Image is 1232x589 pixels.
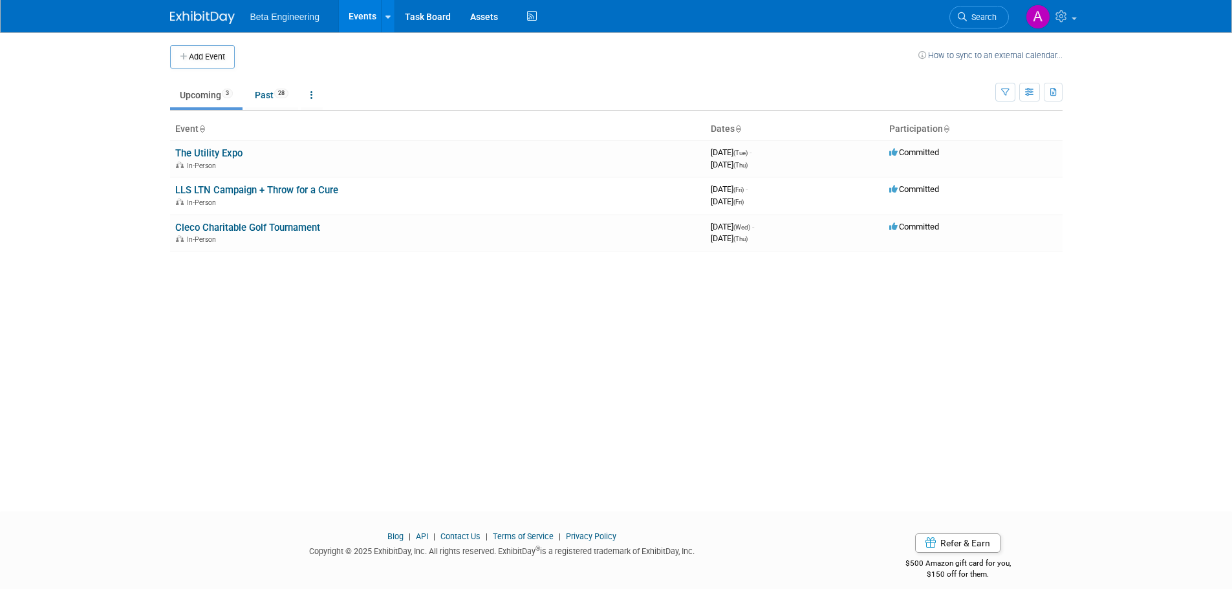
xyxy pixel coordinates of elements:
span: (Wed) [733,224,750,231]
a: Sort by Event Name [199,123,205,134]
a: The Utility Expo [175,147,243,159]
span: 28 [274,89,288,98]
span: | [556,531,564,541]
span: [DATE] [711,184,748,194]
a: Blog [387,531,404,541]
sup: ® [535,545,540,552]
div: Copyright © 2025 ExhibitDay, Inc. All rights reserved. ExhibitDay is a registered trademark of Ex... [170,542,835,557]
img: Anne Mertens [1026,5,1050,29]
span: Committed [889,184,939,194]
span: [DATE] [711,222,754,231]
span: (Tue) [733,149,748,156]
a: Sort by Start Date [735,123,741,134]
a: Terms of Service [493,531,554,541]
span: In-Person [187,198,220,207]
a: LLS LTN Campaign + Throw for a Cure [175,184,338,196]
span: (Fri) [733,198,744,206]
a: Refer & Earn [915,533,1000,553]
img: In-Person Event [176,235,184,242]
a: API [416,531,428,541]
a: Search [949,6,1009,28]
a: Privacy Policy [566,531,616,541]
span: | [430,531,438,541]
a: Sort by Participation Type [943,123,949,134]
a: How to sync to an external calendar... [918,50,1063,60]
a: Upcoming3 [170,83,243,107]
div: $150 off for them. [854,569,1063,580]
span: | [405,531,414,541]
span: In-Person [187,162,220,170]
img: In-Person Event [176,198,184,205]
div: $500 Amazon gift card for you, [854,550,1063,579]
th: Participation [884,118,1063,140]
span: - [746,184,748,194]
span: Search [967,12,997,22]
span: (Thu) [733,235,748,242]
span: - [750,147,751,157]
span: (Thu) [733,162,748,169]
img: ExhibitDay [170,11,235,24]
span: [DATE] [711,197,744,206]
a: Contact Us [440,531,481,541]
span: [DATE] [711,160,748,169]
a: Past28 [245,83,298,107]
span: [DATE] [711,233,748,243]
button: Add Event [170,45,235,69]
span: Beta Engineering [250,12,319,22]
span: 3 [222,89,233,98]
span: - [752,222,754,231]
span: [DATE] [711,147,751,157]
img: In-Person Event [176,162,184,168]
span: | [482,531,491,541]
span: Committed [889,147,939,157]
th: Dates [706,118,884,140]
span: Committed [889,222,939,231]
span: (Fri) [733,186,744,193]
a: Cleco Charitable Golf Tournament [175,222,320,233]
span: In-Person [187,235,220,244]
th: Event [170,118,706,140]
